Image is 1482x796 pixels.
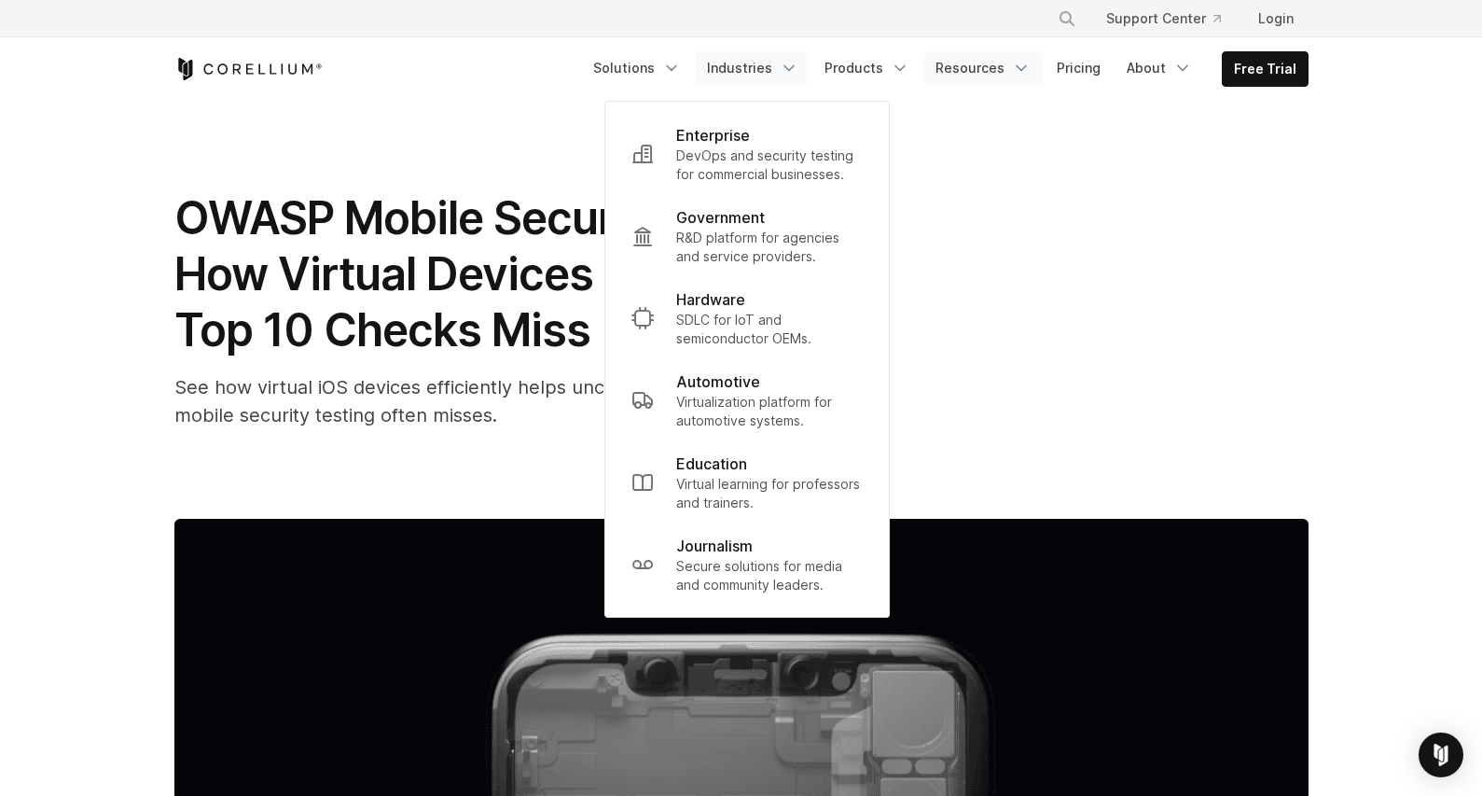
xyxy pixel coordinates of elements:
[676,475,863,512] p: Virtual learning for professors and trainers.
[174,190,851,357] span: OWASP Mobile Security Testing: How Virtual Devices Catch What Top 10 Checks Miss
[676,370,760,393] p: Automotive
[676,229,863,266] p: R&D platform for agencies and service providers.
[616,113,878,195] a: Enterprise DevOps and security testing for commercial businesses.
[1050,2,1084,35] button: Search
[676,393,863,430] p: Virtualization platform for automotive systems.
[676,557,863,594] p: Secure solutions for media and community leaders.
[1035,2,1309,35] div: Navigation Menu
[676,147,863,184] p: DevOps and security testing for commercial businesses.
[676,453,747,475] p: Education
[1046,51,1112,85] a: Pricing
[616,524,878,606] a: Journalism Secure solutions for media and community leaders.
[813,51,921,85] a: Products
[616,277,878,359] a: Hardware SDLC for IoT and semiconductor OEMs.
[616,441,878,524] a: Education Virtual learning for professors and trainers.
[924,51,1042,85] a: Resources
[616,195,878,277] a: Government R&D platform for agencies and service providers.
[1243,2,1309,35] a: Login
[676,288,745,311] p: Hardware
[582,51,1309,87] div: Navigation Menu
[582,51,692,85] a: Solutions
[1223,52,1308,86] a: Free Trial
[676,206,765,229] p: Government
[696,51,810,85] a: Industries
[676,311,863,348] p: SDLC for IoT and semiconductor OEMs.
[174,376,890,426] span: See how virtual iOS devices efficiently helps uncover threats that OWASP Top 10 mobile security t...
[1115,51,1203,85] a: About
[616,359,878,441] a: Automotive Virtualization platform for automotive systems.
[174,58,323,80] a: Corellium Home
[1091,2,1236,35] a: Support Center
[676,124,750,147] p: Enterprise
[676,535,753,557] p: Journalism
[1419,733,1463,777] div: Open Intercom Messenger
